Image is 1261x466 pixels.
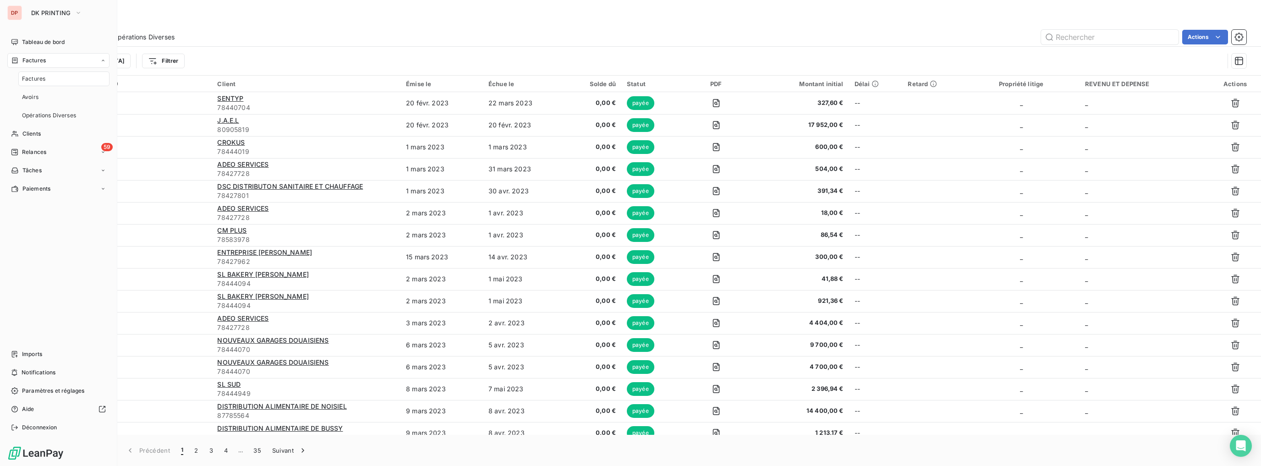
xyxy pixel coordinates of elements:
button: 3 [204,441,219,460]
button: 2 [189,441,203,460]
span: _ [1020,143,1023,151]
span: _ [1020,187,1023,195]
td: 6 mars 2023 [400,334,483,356]
span: 0,00 € [571,384,616,394]
td: 1 mai 2023 [483,290,565,312]
td: 1 avr. 2023 [483,202,565,224]
span: Opérations Diverses [113,33,175,42]
td: -- [849,246,903,268]
span: ADEO SERVICES [217,314,269,322]
span: _ [1020,253,1023,261]
span: Déconnexion [22,423,57,432]
span: payée [627,294,654,308]
span: _ [1020,99,1023,107]
span: _ [1085,209,1088,217]
span: 0,00 € [571,230,616,240]
span: 0,00 € [571,428,616,438]
span: 78583978 [217,235,395,244]
td: -- [849,92,903,114]
span: payée [627,272,654,286]
button: 4 [219,441,233,460]
td: 2 mars 2023 [400,290,483,312]
span: _ [1020,341,1023,349]
span: DISTRIBUTION ALIMENTAIRE DE BUSSY [217,424,343,432]
span: Aide [22,405,34,413]
td: -- [849,202,903,224]
span: CROKUS [217,138,245,146]
a: Aide [7,402,110,417]
span: 78427728 [217,323,395,332]
span: DK PRINTING [31,9,71,16]
span: 78444949 [217,389,395,398]
td: -- [849,136,903,158]
span: Paramètres et réglages [22,387,84,395]
button: Précédent [120,441,175,460]
span: 78427801 [217,191,395,200]
div: Émise le [406,80,477,88]
div: Échue le [488,80,560,88]
span: 921,36 € [755,296,844,306]
span: _ [1085,187,1088,195]
span: Notifications [22,368,55,377]
span: _ [1085,385,1088,393]
td: -- [849,224,903,246]
td: 1 mars 2023 [400,180,483,202]
div: Open Intercom Messenger [1230,435,1252,457]
span: SL BAKERY [PERSON_NAME] [217,292,308,300]
span: Factures [22,56,46,65]
span: Imports [22,350,42,358]
td: 20 févr. 2023 [400,114,483,136]
td: 1 mars 2023 [483,136,565,158]
td: 15 mars 2023 [400,246,483,268]
span: 0,00 € [571,362,616,372]
span: _ [1020,121,1023,129]
span: 80905819 [217,125,395,134]
td: 6 mars 2023 [400,356,483,378]
span: _ [1085,165,1088,173]
span: Clients [22,130,41,138]
span: NOUVEAUX GARAGES DOUAISIENS [217,336,329,344]
span: SL SUD [217,380,241,388]
span: payée [627,382,654,396]
span: ADEO SERVICES [217,160,269,168]
span: 78427728 [217,169,395,178]
span: 78444070 [217,367,395,376]
span: _ [1020,231,1023,239]
td: 5 avr. 2023 [483,334,565,356]
span: 1 [181,446,183,455]
span: 87564262 [217,433,395,442]
td: -- [849,400,903,422]
span: _ [1085,231,1088,239]
span: 327,60 € [755,99,844,108]
td: 2 mars 2023 [400,202,483,224]
span: _ [1085,143,1088,151]
span: payée [627,360,654,374]
span: ADEO SERVICES [217,204,269,212]
td: 8 avr. 2023 [483,422,565,444]
span: 0,00 € [571,143,616,152]
span: Opérations Diverses [22,111,76,120]
span: 78444094 [217,301,395,310]
span: SL BAKERY [PERSON_NAME] [217,270,308,278]
button: Filtrer [142,54,184,68]
button: 35 [248,441,267,460]
span: SENTYP [217,94,243,102]
td: -- [849,334,903,356]
td: -- [849,158,903,180]
div: DP [7,5,22,20]
td: -- [849,268,903,290]
span: 4 404,00 € [755,318,844,328]
div: PDF [688,80,744,88]
span: ENTREPRISE [PERSON_NAME] [217,248,312,256]
input: Rechercher [1041,30,1179,44]
span: 0,00 € [571,274,616,284]
span: payée [627,426,654,440]
td: 2 mars 2023 [400,268,483,290]
span: NOUVEAUX GARAGES DOUAISIENS [217,358,329,366]
td: -- [849,290,903,312]
span: _ [1085,319,1088,327]
span: DISTRIBUTION ALIMENTAIRE DE NOISIEL [217,402,346,410]
td: 30 avr. 2023 [483,180,565,202]
span: _ [1085,253,1088,261]
span: 78444019 [217,147,395,156]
